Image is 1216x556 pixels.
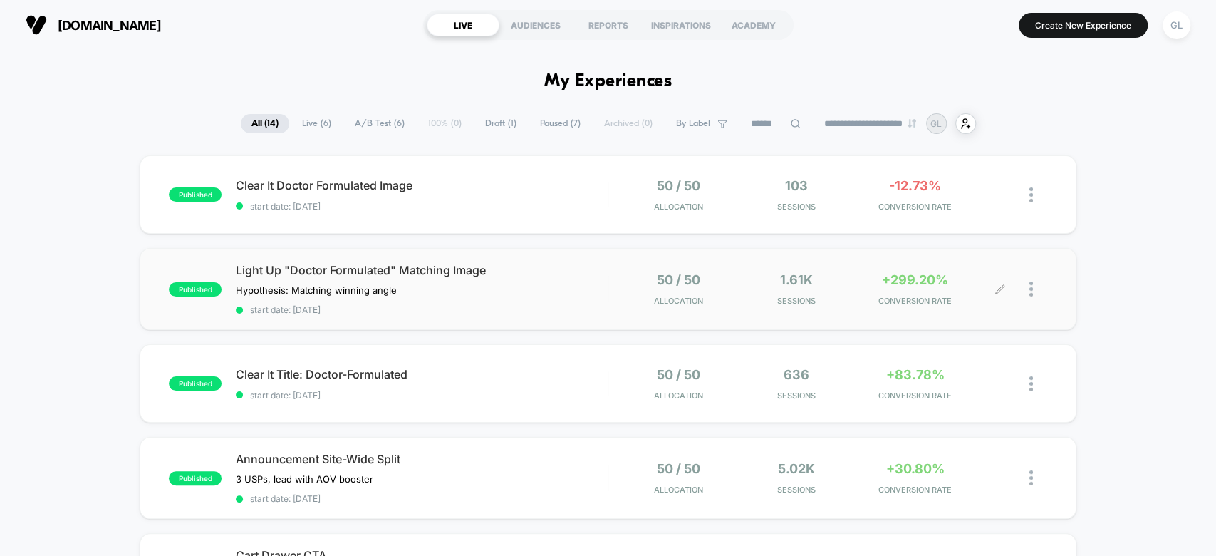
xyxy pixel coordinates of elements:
[169,187,222,202] span: published
[654,296,703,306] span: Allocation
[236,178,607,192] span: Clear It Doctor Formulated Image
[889,178,941,193] span: -12.73%
[885,367,944,382] span: +83.78%
[676,118,710,129] span: By Label
[654,202,703,212] span: Allocation
[572,14,645,36] div: REPORTS
[784,367,809,382] span: 636
[344,114,415,133] span: A/B Test ( 6 )
[236,493,607,504] span: start date: [DATE]
[859,296,970,306] span: CONVERSION RATE
[1158,11,1195,40] button: GL
[236,284,397,296] span: Hypothesis: Matching winning angle
[427,14,499,36] div: LIVE
[1029,282,1033,297] img: close
[291,114,342,133] span: Live ( 6 )
[741,296,852,306] span: Sessions
[236,390,607,401] span: start date: [DATE]
[908,119,916,128] img: end
[499,14,572,36] div: AUDIENCES
[236,201,607,212] span: start date: [DATE]
[21,14,165,36] button: [DOMAIN_NAME]
[785,178,808,193] span: 103
[882,272,948,287] span: +299.20%
[236,452,607,466] span: Announcement Site-Wide Split
[657,272,700,287] span: 50 / 50
[778,461,815,476] span: 5.02k
[741,202,852,212] span: Sessions
[26,14,47,36] img: Visually logo
[657,367,700,382] span: 50 / 50
[169,376,222,391] span: published
[1029,376,1033,391] img: close
[241,114,289,133] span: All ( 14 )
[657,461,700,476] span: 50 / 50
[859,391,970,401] span: CONVERSION RATE
[859,485,970,495] span: CONVERSION RATE
[169,471,222,485] span: published
[657,178,700,193] span: 50 / 50
[717,14,790,36] div: ACADEMY
[645,14,717,36] div: INSPIRATIONS
[741,485,852,495] span: Sessions
[859,202,970,212] span: CONVERSION RATE
[741,391,852,401] span: Sessions
[529,114,591,133] span: Paused ( 7 )
[236,304,607,315] span: start date: [DATE]
[1019,13,1148,38] button: Create New Experience
[169,282,222,297] span: published
[544,71,672,92] h1: My Experiences
[930,118,942,129] p: GL
[1029,187,1033,202] img: close
[474,114,527,133] span: Draft ( 1 )
[885,461,944,476] span: +30.80%
[58,18,161,33] span: [DOMAIN_NAME]
[654,391,703,401] span: Allocation
[236,263,607,277] span: Light Up "Doctor Formulated" Matching Image
[236,367,607,381] span: Clear It Title: Doctor-Formulated
[236,473,373,485] span: 3 USPs, lead with AOV booster
[1029,470,1033,485] img: close
[780,272,813,287] span: 1.61k
[1163,11,1190,39] div: GL
[654,485,703,495] span: Allocation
